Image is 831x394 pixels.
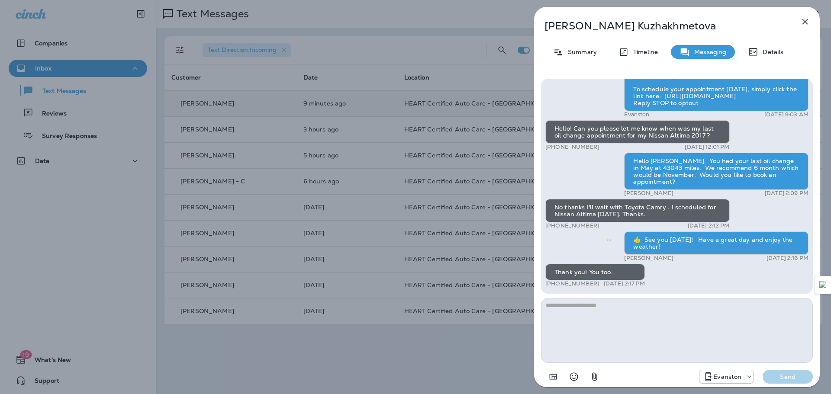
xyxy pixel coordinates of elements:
p: Evanston [624,111,649,118]
div: Thank you! You too. [545,264,645,280]
p: [PERSON_NAME] Kuzhakhmetova [544,20,781,32]
p: [DATE] 2:09 PM [765,190,808,197]
p: Messaging [690,48,726,55]
button: Select an emoji [565,368,583,385]
button: Add in a premade template [544,368,562,385]
p: [PHONE_NUMBER] [545,144,599,151]
p: Summary [564,48,597,55]
p: [DATE] 2:16 PM [767,255,808,262]
img: Detect Auto [819,281,827,289]
div: Hello! Can you please let me know when was my last oil change appointment for my Nissan Altima 20... [545,120,730,144]
p: Timeline [629,48,658,55]
div: 👍 See you [DATE]! Have a great day and enjoy the weather! [624,231,808,255]
span: Sent [607,235,611,243]
p: Evanston [713,373,741,380]
p: [DATE] 9:03 AM [764,111,808,118]
p: [PHONE_NUMBER] [545,280,599,287]
p: [PHONE_NUMBER] [545,222,599,229]
div: +1 (847) 892-1225 [699,372,754,382]
p: Details [758,48,783,55]
p: [DATE] 12:01 PM [685,144,729,151]
p: [PERSON_NAME] [624,190,673,197]
div: Hi [PERSON_NAME], your 2018 Toyota Camry is coming due for an oil change. Come into HEART Certifi... [624,46,808,111]
p: [PERSON_NAME] [624,255,673,262]
div: No thanks I'll wait with Toyota Camry . I scheduled for Nissan Altima [DATE]. Thanks. [545,199,730,222]
p: [DATE] 2:12 PM [688,222,730,229]
p: [DATE] 2:17 PM [604,280,645,287]
div: Hello [PERSON_NAME], You had your last oil change in May at 43043 miles. We recommend 6 month whi... [624,153,808,190]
